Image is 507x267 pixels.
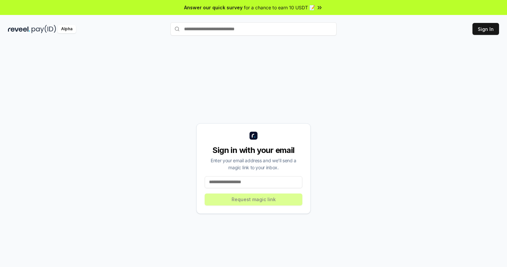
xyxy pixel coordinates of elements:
img: logo_small [250,132,257,140]
button: Sign In [472,23,499,35]
img: reveel_dark [8,25,30,33]
div: Alpha [57,25,76,33]
img: pay_id [32,25,56,33]
span: for a chance to earn 10 USDT 📝 [244,4,315,11]
div: Enter your email address and we’ll send a magic link to your inbox. [205,157,302,171]
div: Sign in with your email [205,145,302,156]
span: Answer our quick survey [184,4,243,11]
